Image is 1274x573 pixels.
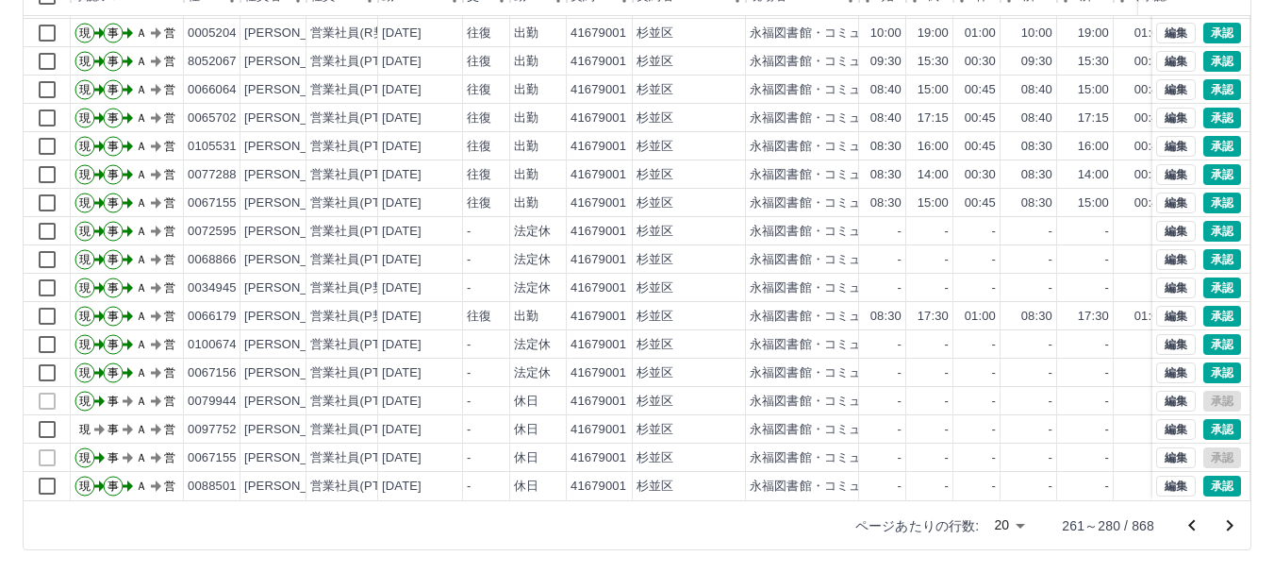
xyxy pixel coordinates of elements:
div: - [898,279,902,297]
div: 0068866 [188,251,237,269]
div: 41679001 [571,81,626,99]
div: 杉並区 [637,194,673,212]
div: 営業社員(PT契約) [310,421,409,439]
div: 16:00 [918,138,949,156]
div: - [467,393,471,411]
button: 編集 [1156,419,1196,440]
text: 営 [164,55,175,68]
text: 営 [164,225,175,238]
div: 永福図書館・コミュニティふらっと永福 [750,279,973,297]
text: Ａ [136,196,147,210]
text: 現 [79,225,91,238]
div: 08:40 [1021,110,1052,127]
div: - [467,251,471,269]
div: [DATE] [382,308,422,326]
div: [PERSON_NAME] [244,81,347,99]
div: 00:45 [1134,81,1166,99]
text: 現 [79,366,91,379]
div: 00:45 [1134,194,1166,212]
div: 00:45 [1134,138,1166,156]
div: [DATE] [382,166,422,184]
button: 編集 [1156,249,1196,270]
div: [DATE] [382,336,422,354]
div: - [1105,223,1109,241]
div: [PERSON_NAME] [244,53,347,71]
button: 編集 [1156,447,1196,468]
text: 現 [79,168,91,181]
div: 永福図書館・コミュニティふらっと永福 [750,251,973,269]
div: 08:30 [1021,166,1052,184]
text: 現 [79,55,91,68]
div: 永福図書館・コミュニティふらっと永福 [750,138,973,156]
div: [DATE] [382,53,422,71]
button: 編集 [1156,23,1196,43]
div: 15:00 [1078,194,1109,212]
button: 編集 [1156,278,1196,298]
div: - [467,279,471,297]
div: 法定休 [514,336,551,354]
text: 現 [79,111,91,125]
div: 09:30 [870,53,902,71]
div: 0097752 [188,421,237,439]
text: Ａ [136,281,147,295]
button: 承認 [1203,108,1241,128]
text: 事 [108,55,119,68]
text: 現 [79,83,91,96]
div: 41679001 [571,166,626,184]
div: 08:40 [870,110,902,127]
div: 0066064 [188,81,237,99]
div: [DATE] [382,251,422,269]
div: 41679001 [571,194,626,212]
text: 営 [164,281,175,295]
div: 41679001 [571,138,626,156]
div: 出勤 [514,53,538,71]
div: 08:40 [1021,81,1052,99]
button: 承認 [1203,476,1241,497]
div: 杉並区 [637,279,673,297]
div: 永福図書館・コミュニティふらっと永福 [750,53,973,71]
div: 往復 [467,110,491,127]
div: 法定休 [514,223,551,241]
div: - [898,393,902,411]
div: 10:00 [870,25,902,42]
div: 00:30 [1134,166,1166,184]
text: 事 [108,140,119,153]
div: [PERSON_NAME] [244,25,347,42]
div: 出勤 [514,25,538,42]
div: 法定休 [514,364,551,382]
text: 事 [108,395,119,408]
div: 永福図書館・コミュニティふらっと永福 [750,393,973,411]
div: 往復 [467,53,491,71]
button: 承認 [1203,164,1241,185]
text: 事 [108,281,119,295]
div: - [945,393,949,411]
div: 永福図書館・コミュニティふらっと永福 [750,25,973,42]
text: 営 [164,26,175,40]
text: 営 [164,310,175,323]
div: - [1105,364,1109,382]
div: 営業社員(PT契約) [310,110,409,127]
div: - [945,223,949,241]
text: 営 [164,168,175,181]
text: Ａ [136,395,147,408]
div: 15:00 [1078,81,1109,99]
div: [DATE] [382,421,422,439]
button: 編集 [1156,136,1196,157]
div: 17:15 [918,110,949,127]
div: 0065702 [188,110,237,127]
div: 法定休 [514,251,551,269]
div: [PERSON_NAME] [244,421,347,439]
div: 0077288 [188,166,237,184]
div: - [945,251,949,269]
div: 01:00 [1134,308,1166,326]
div: 杉並区 [637,53,673,71]
div: - [467,223,471,241]
div: 08:30 [870,194,902,212]
div: 往復 [467,138,491,156]
div: 杉並区 [637,336,673,354]
div: 法定休 [514,279,551,297]
div: - [992,336,996,354]
button: 承認 [1203,23,1241,43]
div: 41679001 [571,251,626,269]
div: [PERSON_NAME] [244,110,347,127]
